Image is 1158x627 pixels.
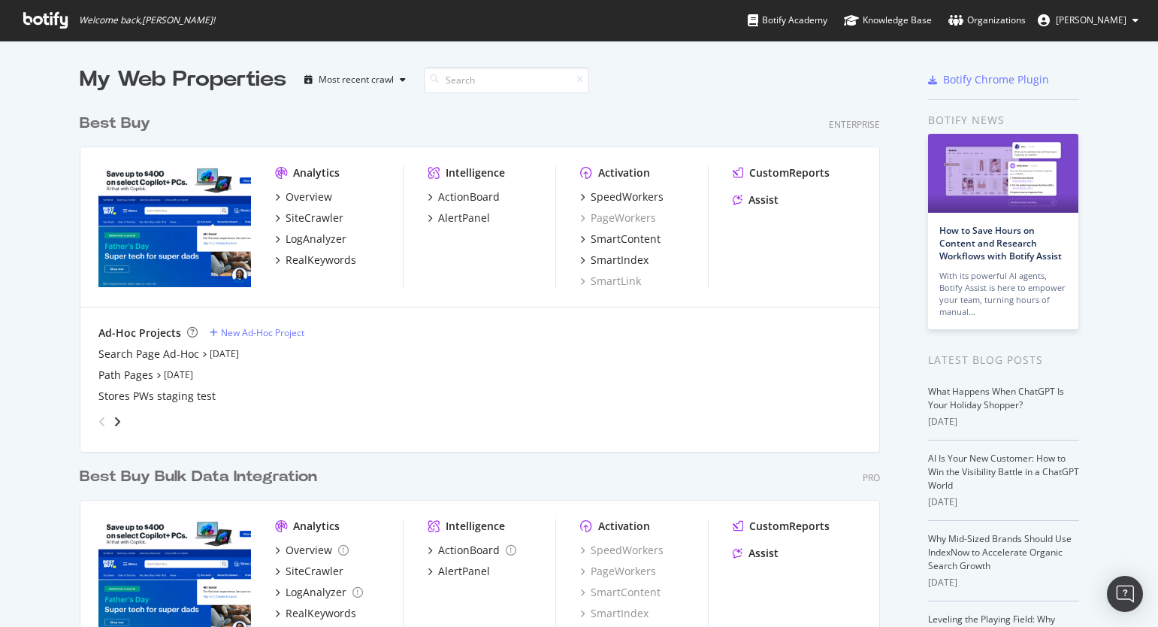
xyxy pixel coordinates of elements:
div: Organizations [948,13,1026,28]
div: Assist [748,546,779,561]
a: Overview [275,189,332,204]
a: Assist [733,546,779,561]
div: Analytics [293,519,340,534]
a: ActionBoard [428,543,516,558]
a: SiteCrawler [275,211,343,226]
a: How to Save Hours on Content and Research Workflows with Botify Assist [939,224,1062,262]
div: Best Buy Bulk Data Integration [80,466,317,488]
div: Assist [748,192,779,207]
a: SmartLink [580,274,641,289]
a: Search Page Ad-Hoc [98,347,199,362]
div: My Web Properties [80,65,286,95]
div: ActionBoard [438,543,500,558]
div: angle-right [112,414,122,429]
div: AlertPanel [438,211,490,226]
a: AI Is Your New Customer: How to Win the Visibility Battle in a ChatGPT World [928,452,1079,492]
a: Stores PWs staging test [98,389,216,404]
div: Botify Academy [748,13,827,28]
a: New Ad-Hoc Project [210,326,304,339]
a: What Happens When ChatGPT Is Your Holiday Shopper? [928,385,1064,411]
div: Intelligence [446,165,505,180]
div: RealKeywords [286,253,356,268]
div: SiteCrawler [286,211,343,226]
a: LogAnalyzer [275,232,346,247]
div: Intelligence [446,519,505,534]
div: Open Intercom Messenger [1107,576,1143,612]
span: Manos Kalaitzakis [1056,14,1126,26]
div: Enterprise [829,118,880,131]
div: Botify news [928,112,1079,129]
a: SmartContent [580,585,661,600]
div: CustomReports [749,165,830,180]
div: angle-left [92,410,112,434]
a: Why Mid-Sized Brands Should Use IndexNow to Accelerate Organic Search Growth [928,532,1072,572]
div: AlertPanel [438,564,490,579]
input: Search [424,67,589,93]
div: SmartContent [591,232,661,247]
div: New Ad-Hoc Project [221,326,304,339]
a: LogAnalyzer [275,585,363,600]
div: Best Buy [80,113,150,135]
a: [DATE] [210,347,239,360]
div: Botify Chrome Plugin [943,72,1049,87]
a: Overview [275,543,349,558]
div: Activation [598,165,650,180]
a: ActionBoard [428,189,500,204]
div: Pro [863,471,880,484]
a: Best Buy [80,113,156,135]
a: CustomReports [733,519,830,534]
a: Best Buy Bulk Data Integration [80,466,323,488]
div: SmartIndex [591,253,649,268]
button: [PERSON_NAME] [1026,8,1150,32]
div: Most recent crawl [319,75,394,84]
div: Activation [598,519,650,534]
a: RealKeywords [275,606,356,621]
div: RealKeywords [286,606,356,621]
div: Overview [286,189,332,204]
a: SpeedWorkers [580,189,664,204]
a: PageWorkers [580,211,656,226]
div: LogAnalyzer [286,232,346,247]
div: LogAnalyzer [286,585,346,600]
a: PageWorkers [580,564,656,579]
a: Botify Chrome Plugin [928,72,1049,87]
a: SmartIndex [580,253,649,268]
div: [DATE] [928,495,1079,509]
a: CustomReports [733,165,830,180]
div: CustomReports [749,519,830,534]
a: SpeedWorkers [580,543,664,558]
div: Ad-Hoc Projects [98,326,181,341]
div: [DATE] [928,576,1079,589]
div: Knowledge Base [844,13,932,28]
span: Welcome back, [PERSON_NAME] ! [79,14,215,26]
a: SmartContent [580,232,661,247]
a: Assist [733,192,779,207]
div: Latest Blog Posts [928,352,1079,368]
img: How to Save Hours on Content and Research Workflows with Botify Assist [928,134,1078,213]
div: [DATE] [928,415,1079,429]
div: With its powerful AI agents, Botify Assist is here to empower your team, turning hours of manual… [939,270,1067,318]
a: SiteCrawler [275,564,343,579]
div: Overview [286,543,332,558]
a: [DATE] [164,368,193,381]
div: Analytics [293,165,340,180]
div: SiteCrawler [286,564,343,579]
div: SpeedWorkers [591,189,664,204]
button: Most recent crawl [298,68,412,92]
div: ActionBoard [438,189,500,204]
a: SmartIndex [580,606,649,621]
a: AlertPanel [428,564,490,579]
img: bestbuy.com [98,165,251,287]
a: RealKeywords [275,253,356,268]
a: AlertPanel [428,211,490,226]
a: Path Pages [98,368,153,383]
